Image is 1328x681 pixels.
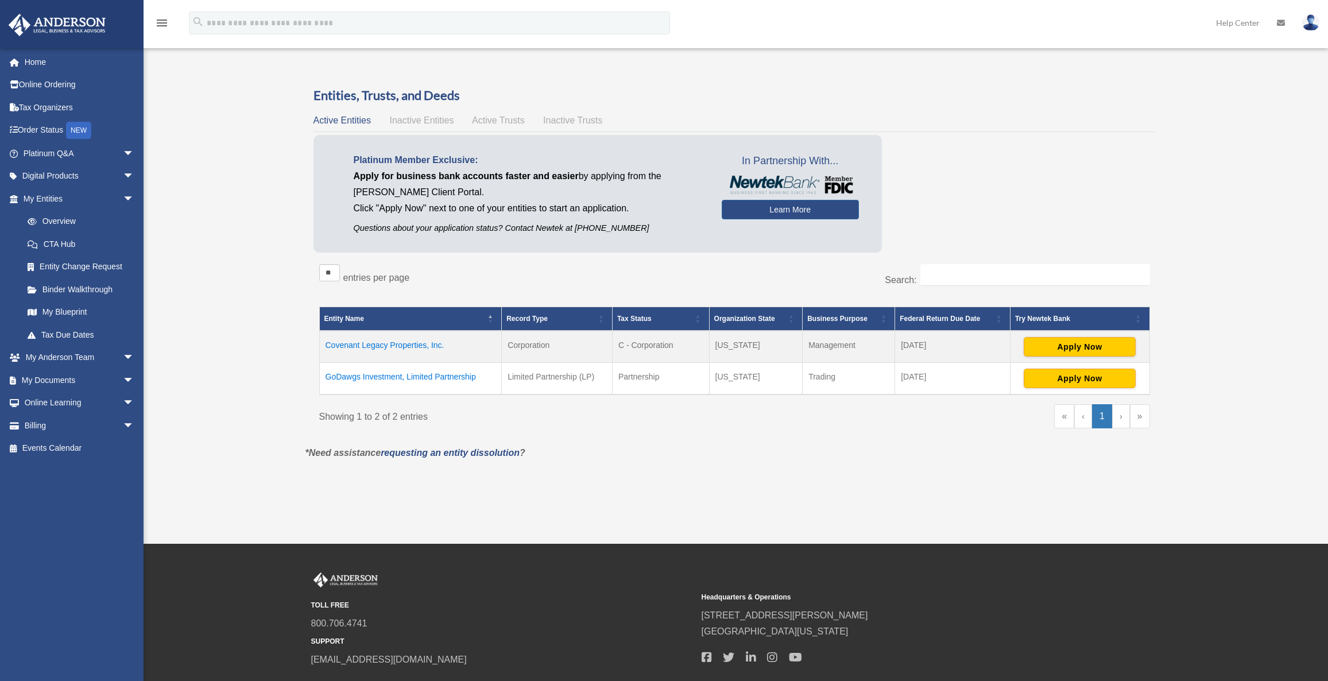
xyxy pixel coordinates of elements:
td: Limited Partnership (LP) [502,362,613,394]
img: User Pic [1302,14,1319,31]
p: Questions about your application status? Contact Newtek at [PHONE_NUMBER] [354,221,704,235]
td: Covenant Legacy Properties, Inc. [319,331,502,363]
span: Active Entities [313,115,371,125]
span: Federal Return Due Date [900,315,980,323]
a: [EMAIL_ADDRESS][DOMAIN_NAME] [311,655,467,664]
i: menu [155,16,169,30]
span: Organization State [714,315,775,323]
a: 800.706.4741 [311,618,367,628]
a: Next [1112,404,1130,428]
img: Anderson Advisors Platinum Portal [5,14,109,36]
a: Tax Due Dates [16,323,146,346]
a: [GEOGRAPHIC_DATA][US_STATE] [702,626,849,636]
a: Previous [1074,404,1092,428]
label: Search: [885,275,916,285]
span: Apply for business bank accounts faster and easier [354,171,579,181]
img: Anderson Advisors Platinum Portal [311,572,380,587]
a: Last [1130,404,1150,428]
em: *Need assistance ? [305,448,525,458]
h3: Entities, Trusts, and Deeds [313,87,1156,105]
p: Click "Apply Now" next to one of your entities to start an application. [354,200,704,216]
small: SUPPORT [311,636,694,648]
div: NEW [66,122,91,139]
a: Tax Organizers [8,96,152,119]
a: Events Calendar [8,437,152,460]
td: [DATE] [895,362,1010,394]
th: Business Purpose: Activate to sort [803,307,895,331]
a: CTA Hub [16,233,146,256]
label: entries per page [343,273,410,283]
td: Corporation [502,331,613,363]
th: Try Newtek Bank : Activate to sort [1010,307,1149,331]
a: My Anderson Teamarrow_drop_down [8,346,152,369]
span: arrow_drop_down [123,165,146,188]
td: GoDawgs Investment, Limited Partnership [319,362,502,394]
div: Showing 1 to 2 of 2 entries [319,404,726,425]
a: Entity Change Request [16,256,146,278]
a: First [1054,404,1074,428]
a: Online Learningarrow_drop_down [8,392,152,415]
a: Digital Productsarrow_drop_down [8,165,152,188]
td: Management [803,331,895,363]
a: requesting an entity dissolution [381,448,520,458]
a: Billingarrow_drop_down [8,414,152,437]
a: Binder Walkthrough [16,278,146,301]
small: Headquarters & Operations [702,591,1084,603]
span: Entity Name [324,315,364,323]
span: Tax Status [617,315,652,323]
th: Tax Status: Activate to sort [612,307,709,331]
button: Apply Now [1024,337,1136,357]
span: arrow_drop_down [123,187,146,211]
span: Inactive Entities [389,115,454,125]
a: Online Ordering [8,73,152,96]
th: Organization State: Activate to sort [709,307,803,331]
span: Record Type [506,315,548,323]
span: Business Purpose [807,315,868,323]
img: NewtekBankLogoSM.png [727,176,853,194]
div: Try Newtek Bank [1015,312,1132,326]
a: 1 [1092,404,1112,428]
a: [STREET_ADDRESS][PERSON_NAME] [702,610,868,620]
p: Platinum Member Exclusive: [354,152,704,168]
td: Partnership [612,362,709,394]
th: Record Type: Activate to sort [502,307,613,331]
a: Home [8,51,152,73]
a: My Entitiesarrow_drop_down [8,187,146,210]
td: [DATE] [895,331,1010,363]
span: arrow_drop_down [123,346,146,370]
a: Learn More [722,200,859,219]
a: menu [155,20,169,30]
th: Federal Return Due Date: Activate to sort [895,307,1010,331]
a: Overview [16,210,140,233]
span: Active Trusts [472,115,525,125]
small: TOLL FREE [311,599,694,612]
i: search [192,16,204,28]
td: Trading [803,362,895,394]
a: My Blueprint [16,301,146,324]
span: arrow_drop_down [123,392,146,415]
td: [US_STATE] [709,331,803,363]
span: arrow_drop_down [123,142,146,165]
td: C - Corporation [612,331,709,363]
a: Platinum Q&Aarrow_drop_down [8,142,152,165]
a: My Documentsarrow_drop_down [8,369,152,392]
span: Inactive Trusts [543,115,602,125]
span: arrow_drop_down [123,369,146,392]
th: Entity Name: Activate to invert sorting [319,307,502,331]
span: In Partnership With... [722,152,859,171]
p: by applying from the [PERSON_NAME] Client Portal. [354,168,704,200]
span: arrow_drop_down [123,414,146,438]
a: Order StatusNEW [8,119,152,142]
td: [US_STATE] [709,362,803,394]
button: Apply Now [1024,369,1136,388]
